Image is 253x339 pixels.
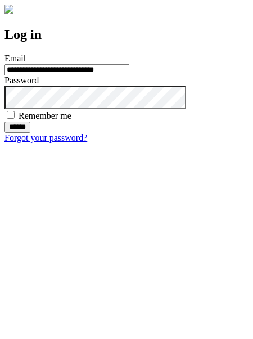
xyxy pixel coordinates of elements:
[4,75,39,85] label: Password
[4,133,87,142] a: Forgot your password?
[4,27,249,42] h2: Log in
[4,5,13,14] img: logo-4e3dc11c47720685a147b03b5a06dd966a58ff35d612b21f08c02c0306f2b779.png
[4,53,26,63] label: Email
[19,111,71,121] label: Remember me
